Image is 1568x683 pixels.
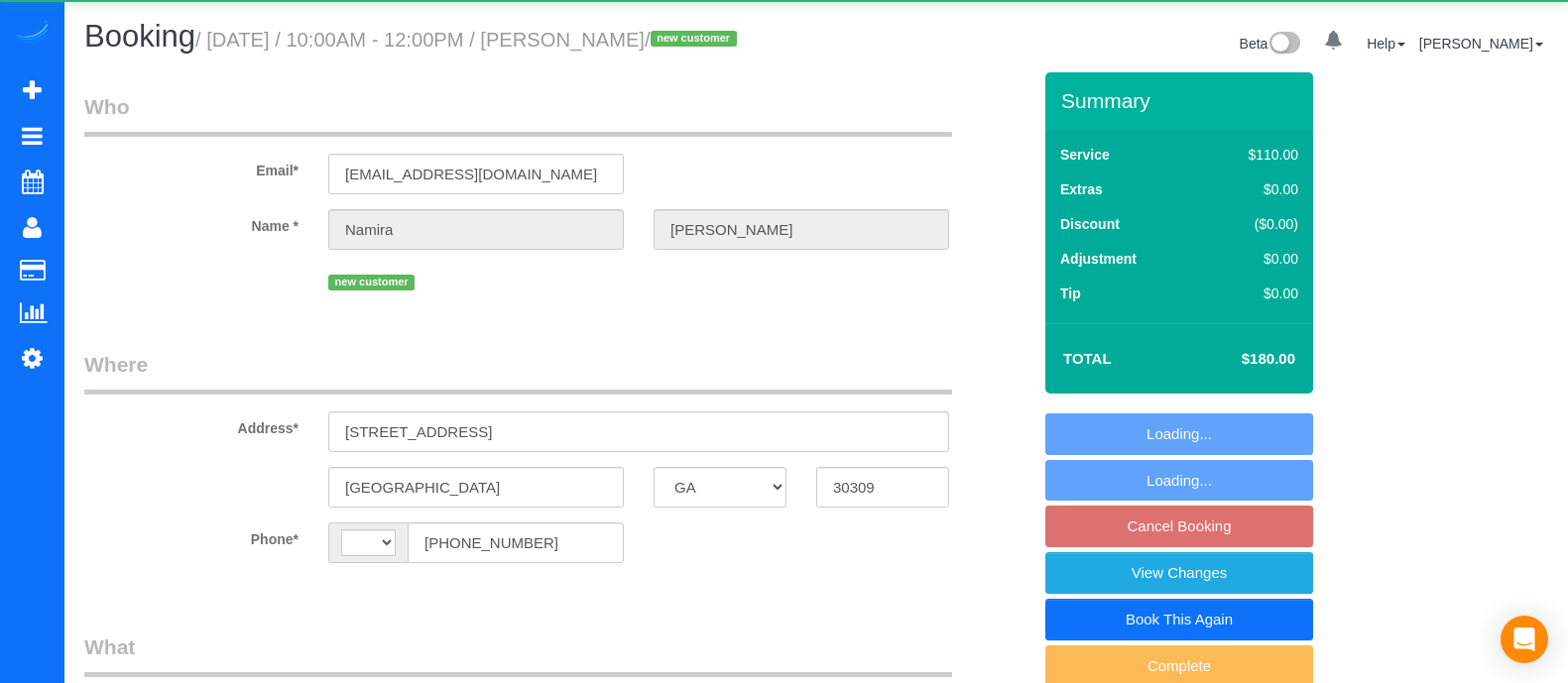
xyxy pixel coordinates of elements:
[1367,36,1405,52] a: Help
[1060,145,1110,165] label: Service
[1501,616,1548,663] div: Open Intercom Messenger
[69,522,313,549] label: Phone*
[328,275,415,290] span: new customer
[654,209,949,250] input: Last Name*
[1045,599,1313,640] a: Book This Again
[1206,249,1298,269] div: $0.00
[1045,552,1313,594] a: View Changes
[1206,179,1298,199] div: $0.00
[328,209,624,250] input: First Name*
[84,632,952,677] legend: What
[328,154,624,194] input: Email*
[1206,214,1298,234] div: ($0.00)
[84,350,952,395] legend: Where
[1060,249,1137,269] label: Adjustment
[1061,89,1303,112] h3: Summary
[69,154,313,180] label: Email*
[1240,36,1301,52] a: Beta
[84,92,952,137] legend: Who
[1060,284,1081,303] label: Tip
[816,467,949,508] input: Zip Code*
[12,20,52,48] img: Automaid Logo
[195,29,743,51] small: / [DATE] / 10:00AM - 12:00PM / [PERSON_NAME]
[1419,36,1543,52] a: [PERSON_NAME]
[1206,145,1298,165] div: $110.00
[1060,214,1120,234] label: Discount
[408,522,624,563] input: Phone*
[1267,32,1300,57] img: New interface
[651,31,737,47] span: new customer
[1060,179,1103,199] label: Extras
[1206,284,1298,303] div: $0.00
[1182,351,1295,368] h4: $180.00
[69,209,313,236] label: Name *
[69,411,313,438] label: Address*
[328,467,624,508] input: City*
[1063,350,1112,367] strong: Total
[84,19,195,54] span: Booking
[645,29,743,51] span: /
